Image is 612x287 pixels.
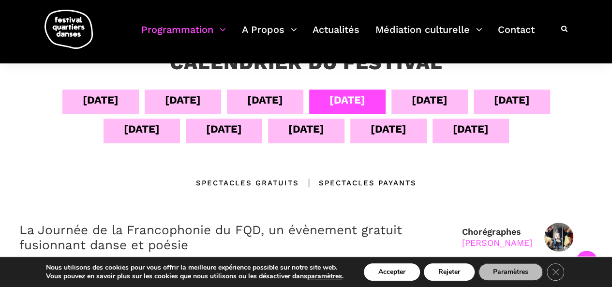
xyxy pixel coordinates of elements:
[424,263,475,281] button: Rejeter
[453,121,489,137] div: [DATE]
[462,226,532,249] div: Chorégraphes
[46,272,343,281] p: Vous pouvez en savoir plus sur les cookies que nous utilisons ou les désactiver dans .
[46,263,343,272] p: Nous utilisons des cookies pour vous offrir la meilleure expérience possible sur notre site web.
[462,237,532,248] div: [PERSON_NAME]
[478,263,543,281] button: Paramètres
[124,121,160,137] div: [DATE]
[544,223,573,252] img: DSC_1211TaafeFanga2017
[141,21,226,50] a: Programmation
[242,21,297,50] a: A Propos
[364,263,420,281] button: Accepter
[494,91,530,108] div: [DATE]
[371,121,406,137] div: [DATE]
[247,91,283,108] div: [DATE]
[547,263,564,281] button: Close GDPR Cookie Banner
[45,10,93,49] img: logo-fqd-med
[329,91,365,108] div: [DATE]
[313,21,359,50] a: Actualités
[375,21,482,50] a: Médiation culturelle
[299,177,417,189] div: Spectacles Payants
[165,91,201,108] div: [DATE]
[412,91,448,108] div: [DATE]
[196,177,299,189] div: Spectacles gratuits
[83,91,119,108] div: [DATE]
[288,121,324,137] div: [DATE]
[206,121,242,137] div: [DATE]
[19,223,402,252] a: La Journée de la Francophonie du FQD, un évènement gratuit fusionnant danse et poésie
[498,21,535,50] a: Contact
[307,272,342,281] button: paramètres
